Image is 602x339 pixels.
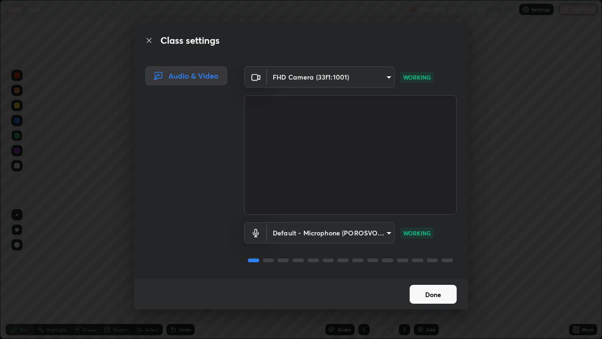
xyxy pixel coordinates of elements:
button: Done [410,285,457,304]
div: Audio & Video [145,66,227,85]
p: WORKING [403,73,431,81]
div: FHD Camera (33f1:1001) [267,66,395,88]
h2: Class settings [160,33,220,48]
div: FHD Camera (33f1:1001) [267,222,395,243]
p: WORKING [403,229,431,237]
